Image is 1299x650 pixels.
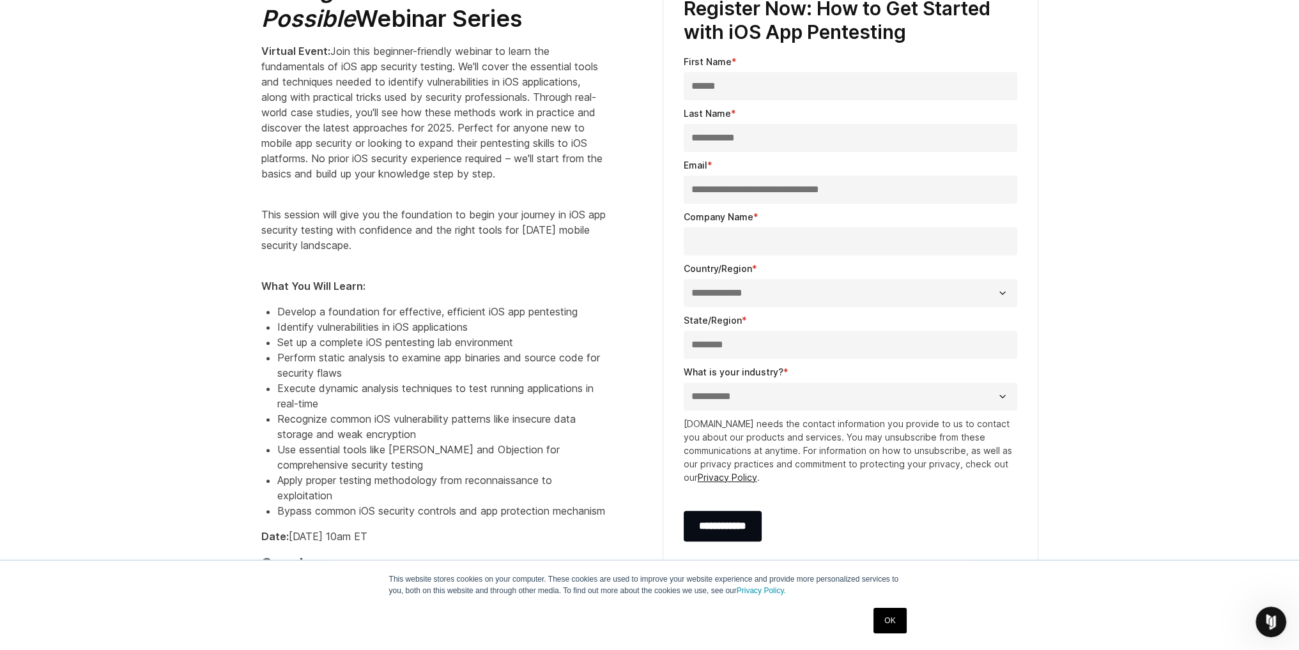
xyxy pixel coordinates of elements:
a: Privacy Policy. [737,586,786,595]
a: OK [873,608,906,633]
a: Privacy Policy [698,472,757,483]
li: Apply proper testing methodology from reconnaissance to exploitation [277,472,606,503]
strong: What You Will Learn: [261,280,365,292]
li: Identify vulnerabilities in iOS applications [277,319,606,335]
span: This session will give you the foundation to begin your journey in iOS app security testing with ... [261,208,606,252]
span: Join this beginner-friendly webinar to learn the fundamentals of iOS app security testing. We'll ... [261,45,603,180]
span: What is your industry? [684,367,783,377]
li: Use essential tools like [PERSON_NAME] and Objection for comprehensive security testing [277,442,606,472]
li: Develop a foundation for effective, efficient iOS app pentesting [277,304,606,319]
p: [DATE] 10am ET [261,529,606,544]
span: State/Region [684,315,742,326]
span: Email [684,160,707,170]
span: Country/Region [684,263,752,274]
span: Company Name [684,211,753,222]
li: Set up a complete iOS pentesting lab environment [277,335,606,350]
span: Last Name [684,108,731,119]
li: Recognize common iOS vulnerability patterns like insecure data storage and weak encryption [277,411,606,442]
p: [DOMAIN_NAME] needs the contact information you provide to us to contact you about our products a... [684,417,1017,484]
strong: Virtual Event: [261,45,330,57]
strong: Date: [261,530,289,543]
span: First Name [684,56,732,67]
li: Perform static analysis to examine app binaries and source code for security flaws [277,350,606,381]
li: Execute dynamic analysis techniques to test running applications in real-time [277,381,606,411]
li: Bypass common iOS security controls and app protection mechanism [277,503,606,518]
h4: Speakers [261,554,606,573]
iframe: Intercom live chat [1256,607,1286,637]
p: This website stores cookies on your computer. These cookies are used to improve your website expe... [389,573,911,596]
